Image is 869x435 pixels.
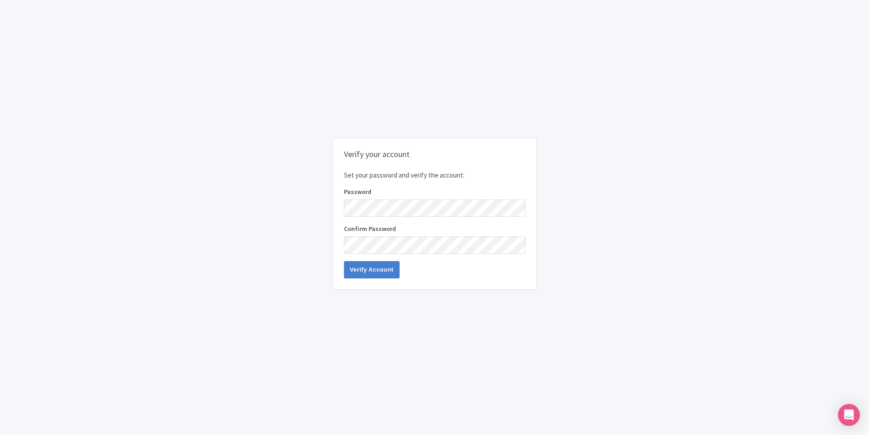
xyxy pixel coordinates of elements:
[838,404,860,426] div: Open Intercom Messenger
[344,224,526,234] label: Confirm Password
[344,261,400,278] input: Verify Account
[344,187,526,197] label: Password
[344,170,526,181] p: Set your password and verify the account:
[344,149,526,159] h2: Verify your account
